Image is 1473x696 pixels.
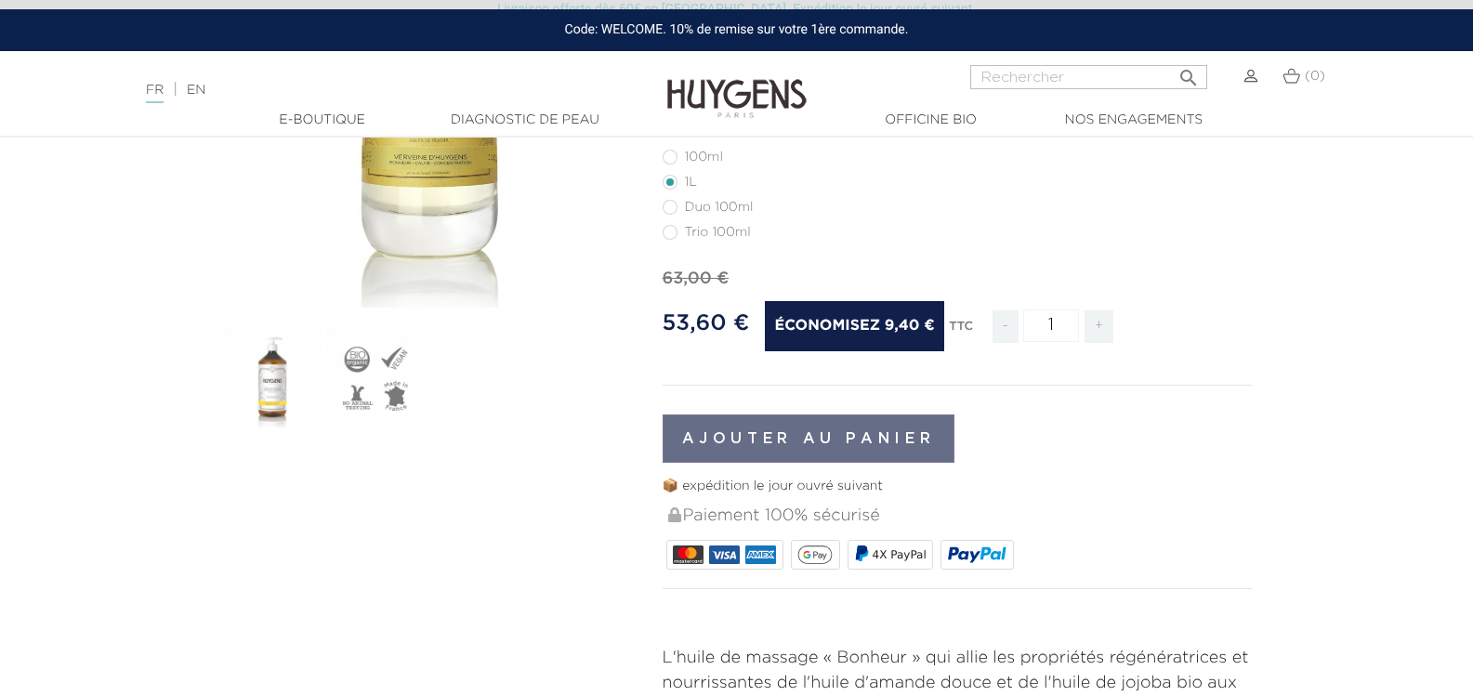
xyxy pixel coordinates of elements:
img: Huygens [667,49,807,121]
a: Officine Bio [838,111,1024,130]
input: Rechercher [970,65,1207,89]
span: (0) [1305,70,1325,83]
span: 4X PayPal [873,548,927,561]
span: Économisez 9,40 € [765,301,943,351]
p: 📦 expédition le jour ouvré suivant [663,477,1253,496]
label: 1L [663,175,719,190]
div: Paiement 100% sécurisé [666,496,1253,536]
a: Diagnostic de peau [432,111,618,130]
img: VISA [709,545,740,564]
span: + [1085,310,1114,343]
img: MASTERCARD [673,545,704,564]
input: Quantité [1023,309,1079,342]
label: 100ml [663,150,745,164]
div: TTC [949,307,973,357]
img: AMEX [745,545,776,564]
label: Trio 100ml [663,225,773,240]
a: Nos engagements [1041,111,1227,130]
img: Paiement 100% sécurisé [668,507,681,522]
span: 53,60 € [663,312,750,335]
a: FR [146,84,164,103]
span: 63,00 € [663,270,730,287]
button:  [1172,59,1205,85]
span: - [993,310,1019,343]
a: EN [187,84,205,97]
label: Duo 100ml [663,200,776,215]
div: | [137,79,599,101]
img: google_pay [797,545,833,564]
button: Ajouter au panier [663,414,955,463]
a: E-Boutique [230,111,415,130]
i:  [1177,61,1200,84]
